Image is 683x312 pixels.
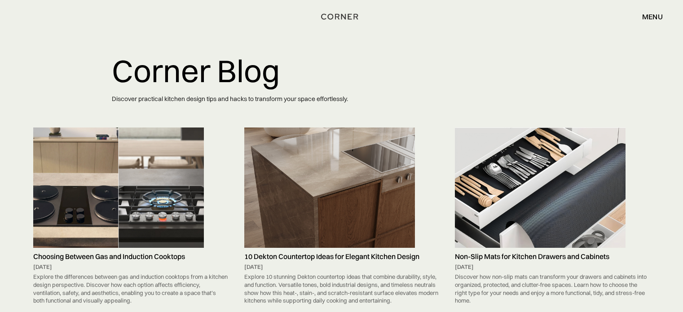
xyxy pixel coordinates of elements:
[29,127,233,307] a: Choosing Between Gas and Induction Cooktops[DATE]Explore the differences between gas and inductio...
[455,263,650,271] div: [DATE]
[112,88,572,110] p: Discover practical kitchen design tips and hacks to transform your space effortlessly.
[33,263,228,271] div: [DATE]
[455,252,650,261] h5: Non-Slip Mats for Kitchen Drawers and Cabinets
[318,11,365,22] a: home
[240,127,444,307] a: 10 Dekton Countertop Ideas for Elegant Kitchen Design[DATE]Explore 10 stunning Dekton countertop ...
[244,271,439,307] div: Explore 10 stunning Dekton countertop ideas that combine durability, style, and function. Versati...
[642,13,663,20] div: menu
[244,252,439,261] h5: 10 Dekton Countertop Ideas for Elegant Kitchen Design
[455,271,650,307] div: Discover how non-slip mats can transform your drawers and cabinets into organized, protected, and...
[33,271,228,307] div: Explore the differences between gas and induction cooktops from a kitchen design perspective. Dis...
[450,127,654,307] a: Non-Slip Mats for Kitchen Drawers and Cabinets[DATE]Discover how non-slip mats can transform your...
[244,263,439,271] div: [DATE]
[33,252,228,261] h5: Choosing Between Gas and Induction Cooktops
[633,9,663,24] div: menu
[112,54,572,88] h1: Corner Blog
